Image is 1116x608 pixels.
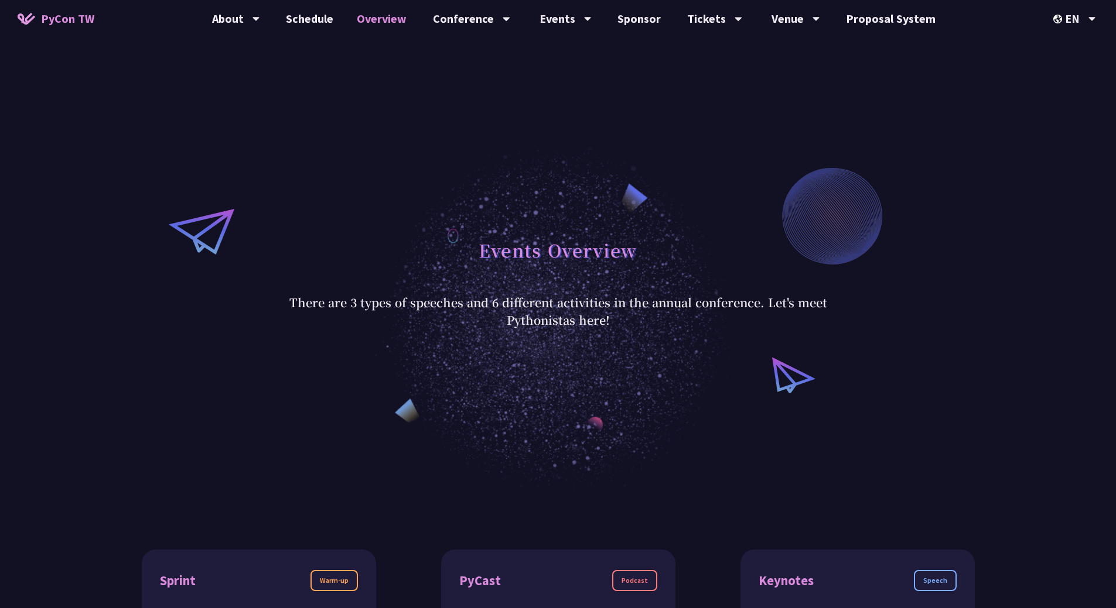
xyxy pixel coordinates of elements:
[286,294,831,329] p: There are 3 types of speeches and 6 different activities in the annual conference. Let's meet Pyt...
[759,571,814,591] div: Keynotes
[459,571,501,591] div: PyCast
[1053,15,1065,23] img: Locale Icon
[479,232,637,267] h1: Events Overview
[914,570,957,591] div: Speech
[41,10,94,28] span: PyCon TW
[6,4,106,33] a: PyCon TW
[160,571,196,591] div: Sprint
[612,570,657,591] div: Podcast
[18,13,35,25] img: Home icon of PyCon TW 2025
[310,570,358,591] div: Warm-up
